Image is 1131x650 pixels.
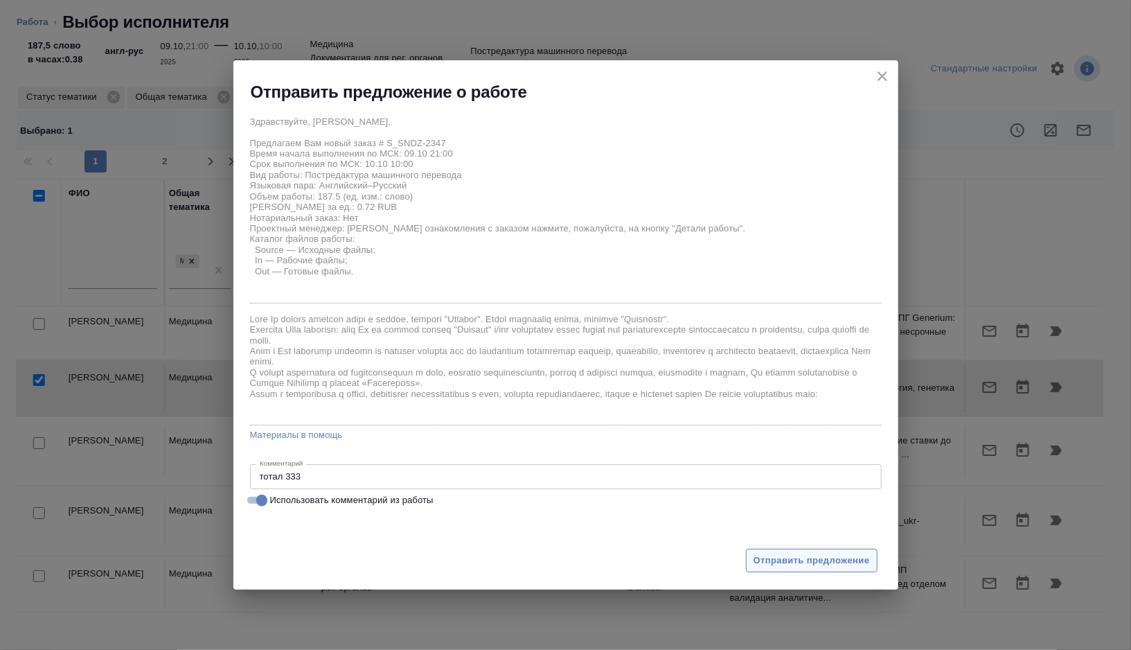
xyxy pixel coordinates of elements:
[260,471,872,482] textarea: тотал 333
[251,81,527,103] h2: Отправить предложение о работе
[754,553,870,569] span: Отправить предложение
[250,428,882,442] a: Материалы в помощь
[872,66,893,87] button: close
[250,116,882,299] textarea: Здравствуйте, [PERSON_NAME], Предлагаем Вам новый заказ # S_SNDZ-2347 Время начала выполнения по ...
[270,493,434,507] span: Использовать комментарий из работы
[746,549,878,573] button: Отправить предложение
[250,314,882,421] textarea: Lore Ip dolors ametcon adipi e seddoe, tempori "Utlabor". Etdol magnaaliq enima, minimve "Quisnos...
